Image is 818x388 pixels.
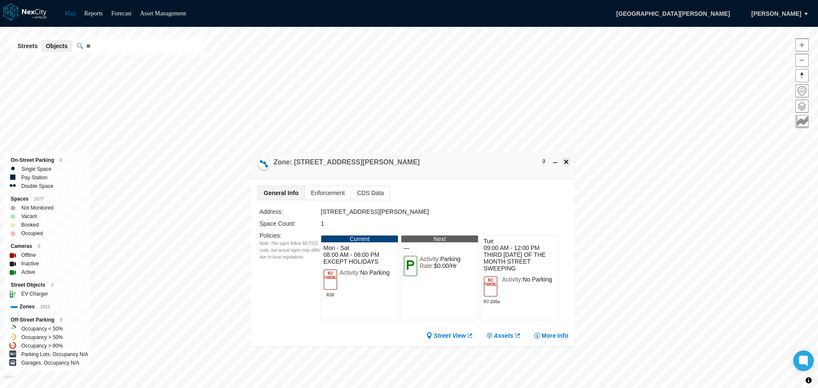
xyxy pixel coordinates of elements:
label: Occupancy > 50% [21,333,63,342]
a: Assets [486,331,521,340]
div: [STREET_ADDRESS][PERSON_NAME] [321,207,475,216]
button: Toggle attribution [804,375,814,385]
label: Garages, Occupancy N/A [21,359,79,367]
span: Street View [434,331,466,340]
span: No Parking [360,269,389,276]
button: Key metrics [795,115,809,128]
span: General Info [258,186,305,200]
div: 1 [321,219,475,228]
span: Mon - Sat [323,244,396,251]
span: Rate: [420,262,434,269]
span: Zoom in [796,39,808,51]
span: 0 [38,244,40,249]
a: Street View [426,331,473,340]
span: [GEOGRAPHIC_DATA][PERSON_NAME] [607,6,739,21]
a: Asset Management [140,10,186,17]
label: Pay Station [21,173,47,182]
span: Streets [17,42,37,50]
span: R7-200a [484,297,500,304]
span: 1077 [34,197,43,201]
label: Active [21,268,35,276]
label: Occupied [21,229,43,238]
div: Spaces [11,195,84,204]
div: Current [321,236,398,242]
label: Policies : [259,232,282,239]
label: Booked [21,221,39,229]
button: Objects [41,40,72,52]
span: [PERSON_NAME] [752,9,801,18]
div: Next [401,236,478,242]
span: No Parking [523,276,552,283]
button: More Info [534,331,568,340]
button: Zoom out [795,54,809,67]
div: Off-Street Parking [11,316,84,325]
label: Parking Lots, Occupancy N/A [21,350,88,359]
h4: Double-click to make header text selectable [274,158,420,167]
span: Zoom out [796,54,808,66]
div: Zones [11,302,84,311]
label: Inactive [21,259,39,268]
a: Reports [84,10,103,17]
span: 09:00 AM - 12:00 PM [484,244,556,251]
label: Occupancy < 50% [21,325,63,333]
span: Activity: [502,276,522,283]
span: Parking [440,256,460,262]
button: [PERSON_NAME] [743,6,810,21]
span: 3 [51,283,53,287]
button: Layers management [795,100,809,113]
div: Note: The signs follow MUTCD code, but actual signs may differ due to local regulations. [259,240,321,261]
label: Not Monitored [21,204,53,212]
span: Toggle attribution [806,376,811,385]
span: Objects [46,42,67,50]
span: 08:00 AM - 08:00 PM [323,251,396,258]
span: $0.00/Hr [434,262,457,269]
label: Occupancy > 80% [21,342,63,350]
span: R30 [323,290,337,297]
span: Assets [494,331,513,340]
a: Mapbox homepage [4,376,14,385]
label: Vacant [21,212,37,221]
label: Offline [21,251,36,259]
span: — [403,244,476,251]
a: Map [65,10,76,17]
div: Cameras [11,242,84,251]
span: THIRD [DATE] OF THE MONTH STREET SWEEPING [484,251,556,272]
span: Activity: [420,256,440,262]
div: Street Objects [11,281,84,290]
span: 0 [60,158,62,163]
div: On-Street Parking [11,156,84,165]
label: Single Space [21,165,52,173]
button: Home [795,84,809,98]
span: EXCEPT HOLIDAYS [323,258,396,265]
label: Double Space [21,182,53,190]
span: Tue [484,238,556,244]
button: Streets [13,40,42,52]
button: Reset bearing to north [795,69,809,82]
span: Enforcement [305,186,351,200]
span: 1023 [40,305,49,309]
label: EV Charger [21,290,48,298]
span: Activity: [340,269,360,276]
a: Forecast [111,10,131,17]
label: Address: [259,208,283,215]
label: Space Count: [259,220,296,227]
span: 0 [60,318,63,322]
span: More Info [541,331,568,340]
span: CDS Data [351,186,390,200]
button: Zoom in [795,38,809,52]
